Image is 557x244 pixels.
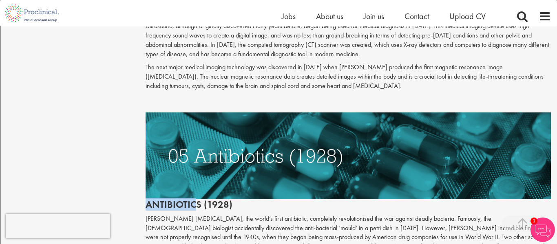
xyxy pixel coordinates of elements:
[3,40,554,47] div: Sign out
[3,55,554,62] div: Move To ...
[364,11,384,22] a: Join us
[530,218,537,224] span: 1
[316,11,343,22] a: About us
[530,218,555,242] img: Chatbot
[3,33,554,40] div: Options
[449,11,486,22] a: Upload CV
[3,18,554,25] div: Move To ...
[3,25,554,33] div: Delete
[3,3,554,11] div: Sort A > Z
[282,11,296,22] a: Jobs
[404,11,429,22] a: Contact
[3,47,554,55] div: Rename
[3,11,554,18] div: Sort New > Old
